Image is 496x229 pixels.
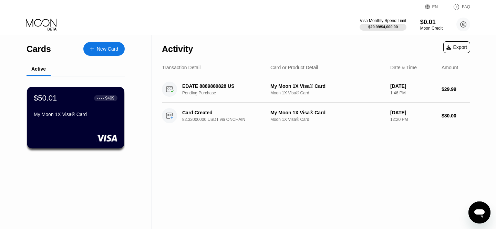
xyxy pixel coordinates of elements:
div: Export [443,41,470,53]
div: My Moon 1X Visa® Card [34,112,117,117]
div: My Moon 1X Visa® Card [270,83,385,89]
div: Moon 1X Visa® Card [270,91,385,95]
div: Cards [27,44,51,54]
div: Card Created82.32000000 USDT via ONCHAINMy Moon 1X Visa® CardMoon 1X Visa® Card[DATE]12:20 PM$80.00 [162,103,470,129]
div: Visa Monthly Spend Limit [360,18,406,23]
div: Activity [162,44,193,54]
div: ● ● ● ● [97,97,104,99]
div: $50.01 [34,94,57,103]
div: Active [31,66,46,72]
div: 12:20 PM [390,117,436,122]
div: EN [432,4,438,9]
div: New Card [83,42,125,56]
div: $0.01 [420,19,443,26]
iframe: Button to launch messaging window [468,201,490,223]
div: Pending Purchase [182,91,275,95]
div: Moon 1X Visa® Card [270,117,385,122]
div: [DATE] [390,110,436,115]
div: $29.99 [442,86,470,92]
div: Moon Credit [420,26,443,31]
div: 9409 [105,96,114,101]
div: $29.99 / $4,000.00 [368,25,398,29]
div: EDATE 8889880828 USPending PurchaseMy Moon 1X Visa® CardMoon 1X Visa® Card[DATE]1:46 PM$29.99 [162,76,470,103]
div: FAQ [446,3,470,10]
div: Card or Product Detail [270,65,318,70]
div: My Moon 1X Visa® Card [270,110,385,115]
div: Card Created [182,110,268,115]
div: 1:46 PM [390,91,436,95]
div: Visa Monthly Spend Limit$29.99/$4,000.00 [360,18,406,31]
div: $80.00 [442,113,470,118]
div: Amount [442,65,458,70]
div: EN [425,3,446,10]
div: Export [446,44,467,50]
div: Transaction Detail [162,65,200,70]
div: $0.01Moon Credit [420,19,443,31]
div: New Card [97,46,118,52]
div: FAQ [462,4,470,9]
div: $50.01● ● ● ●9409My Moon 1X Visa® Card [27,87,124,148]
div: 82.32000000 USDT via ONCHAIN [182,117,275,122]
div: EDATE 8889880828 US [182,83,268,89]
div: [DATE] [390,83,436,89]
div: Date & Time [390,65,417,70]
